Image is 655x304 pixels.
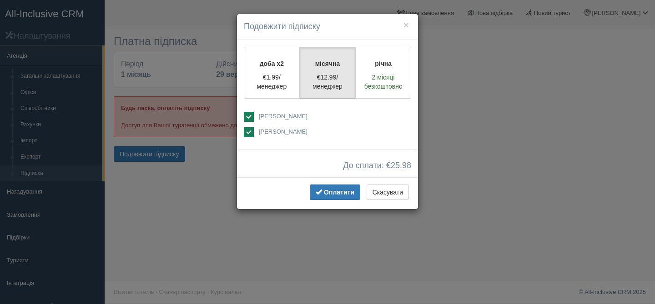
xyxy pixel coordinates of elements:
span: [PERSON_NAME] [259,128,307,135]
span: 25.98 [391,161,411,170]
span: До сплати: € [343,161,411,170]
p: річна [361,59,405,68]
button: × [403,20,409,30]
p: €1.99/менеджер [250,73,294,91]
span: Оплатити [324,189,354,196]
span: [PERSON_NAME] [259,113,307,120]
p: місячна [306,59,350,68]
h4: Подовжити підписку [244,21,411,33]
p: доба x2 [250,59,294,68]
button: Оплатити [310,184,360,200]
p: 2 місяці безкоштовно [361,73,405,91]
button: Скасувати [367,184,409,200]
p: €12.99/менеджер [306,73,350,91]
